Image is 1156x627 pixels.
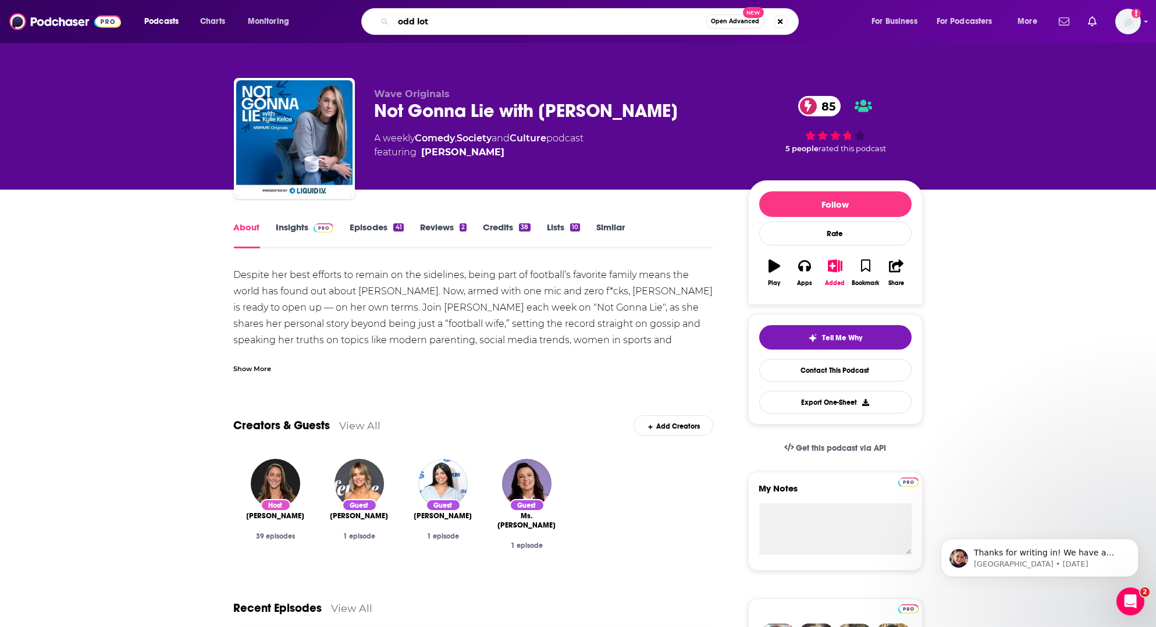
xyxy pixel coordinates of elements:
a: Ms. Rachel [495,511,560,530]
button: Follow [759,191,912,217]
span: featuring [375,145,584,159]
span: Podcasts [144,13,179,30]
div: Guest [426,499,461,511]
span: [PERSON_NAME] [247,511,305,521]
span: 85 [810,96,841,116]
div: 10 [570,223,580,231]
span: Open Advanced [711,19,759,24]
button: Apps [789,252,820,294]
a: Reviews2 [420,222,467,248]
div: 85 5 peoplerated this podcast [748,88,923,161]
a: Charts [193,12,232,31]
div: 1 episode [327,532,392,540]
a: InsightsPodchaser Pro [276,222,334,248]
span: For Business [872,13,917,30]
span: 2 [1140,587,1150,597]
a: Culture [510,133,547,144]
div: 1 episode [495,541,560,550]
span: rated this podcast [819,144,887,153]
span: [PERSON_NAME] [330,511,389,521]
a: Get this podcast via API [775,434,896,462]
span: Thanks for writing in! We have a video that can show you how to build and export a list: Podchase... [51,34,193,101]
a: Society [457,133,492,144]
div: 41 [393,223,403,231]
button: Show profile menu [1115,9,1141,34]
button: tell me why sparkleTell Me Why [759,325,912,350]
img: Not Gonna Lie with Kylie Kelce [236,80,353,197]
a: Kaitlin Olson [330,511,389,521]
img: Podchaser Pro [898,604,919,614]
span: [PERSON_NAME] [414,511,472,521]
p: Message from Sydney, sent 4w ago [51,45,201,55]
div: Guest [510,499,545,511]
a: Pro website [898,476,919,487]
a: Kylie Kelce [247,511,305,521]
img: User Profile [1115,9,1141,34]
div: Add Creators [634,415,713,436]
span: Wave Originals [375,88,450,99]
img: Kaitlin Olson [335,459,384,508]
div: Play [768,280,780,287]
button: Open AdvancedNew [706,15,764,28]
a: Show notifications dropdown [1083,12,1101,31]
a: 85 [798,96,841,116]
div: 38 [519,223,530,231]
div: A weekly podcast [375,131,584,159]
iframe: Intercom live chat [1116,587,1144,615]
img: Drew Afualo [418,459,468,508]
span: and [492,133,510,144]
span: More [1018,13,1037,30]
div: Search podcasts, credits, & more... [372,8,810,35]
a: Comedy [415,133,456,144]
a: Creators & Guests [234,418,330,433]
img: Ms. Rachel [502,459,552,508]
span: Charts [200,13,225,30]
div: Rate [759,222,912,245]
img: Podchaser Pro [314,223,334,233]
div: Despite her best efforts to remain on the sidelines, being part of football’s favorite family mea... [234,267,714,430]
svg: Add a profile image [1132,9,1141,18]
div: 39 episodes [243,532,308,540]
a: Episodes41 [350,222,403,248]
span: Get this podcast via API [796,443,886,453]
span: For Podcasters [937,13,993,30]
a: Pro website [898,603,919,614]
div: Share [888,280,904,287]
button: Export One-Sheet [759,391,912,414]
div: Bookmark [852,280,879,287]
a: Credits38 [483,222,530,248]
div: Added [826,280,845,287]
a: Drew Afualo [414,511,472,521]
button: Share [881,252,911,294]
div: 2 [460,223,467,231]
span: Monitoring [248,13,289,30]
button: open menu [136,12,194,31]
button: open menu [240,12,304,31]
a: Contact This Podcast [759,359,912,382]
span: New [743,7,764,18]
input: Search podcasts, credits, & more... [393,12,706,31]
span: Logged in as rowan.sullivan [1115,9,1141,34]
a: Recent Episodes [234,601,322,615]
button: Play [759,252,789,294]
a: Similar [596,222,625,248]
a: Lists10 [547,222,580,248]
div: Host [261,499,291,511]
button: open menu [863,12,932,31]
img: tell me why sparkle [808,333,817,343]
span: Tell Me Why [822,333,862,343]
span: Ms. [PERSON_NAME] [495,511,560,530]
a: Show notifications dropdown [1054,12,1074,31]
img: Podchaser - Follow, Share and Rate Podcasts [9,10,121,33]
div: Guest [342,499,377,511]
img: Podchaser Pro [898,478,919,487]
span: 5 people [786,144,819,153]
img: Kylie Kelce [251,459,300,508]
button: Bookmark [851,252,881,294]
